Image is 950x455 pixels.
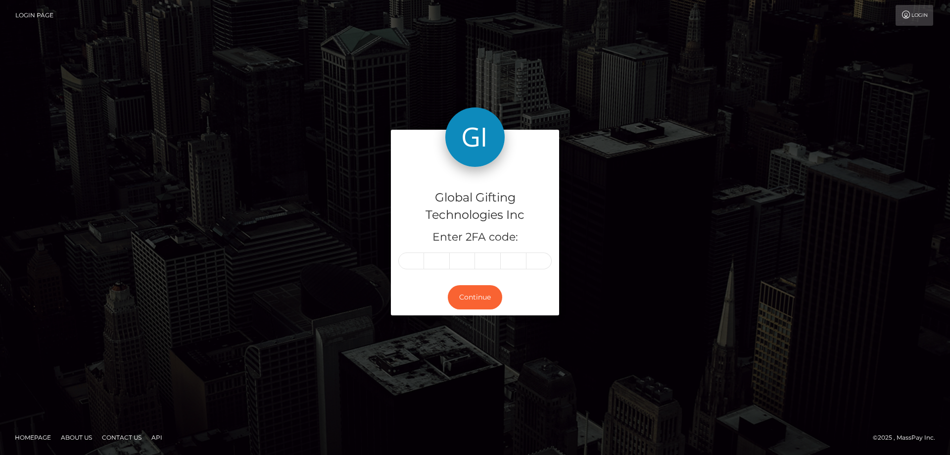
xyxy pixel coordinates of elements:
[398,230,552,245] h5: Enter 2FA code:
[445,107,505,167] img: Global Gifting Technologies Inc
[873,432,943,443] div: © 2025 , MassPay Inc.
[147,430,166,445] a: API
[57,430,96,445] a: About Us
[11,430,55,445] a: Homepage
[896,5,933,26] a: Login
[98,430,145,445] a: Contact Us
[398,189,552,224] h4: Global Gifting Technologies Inc
[448,285,502,309] button: Continue
[15,5,53,26] a: Login Page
